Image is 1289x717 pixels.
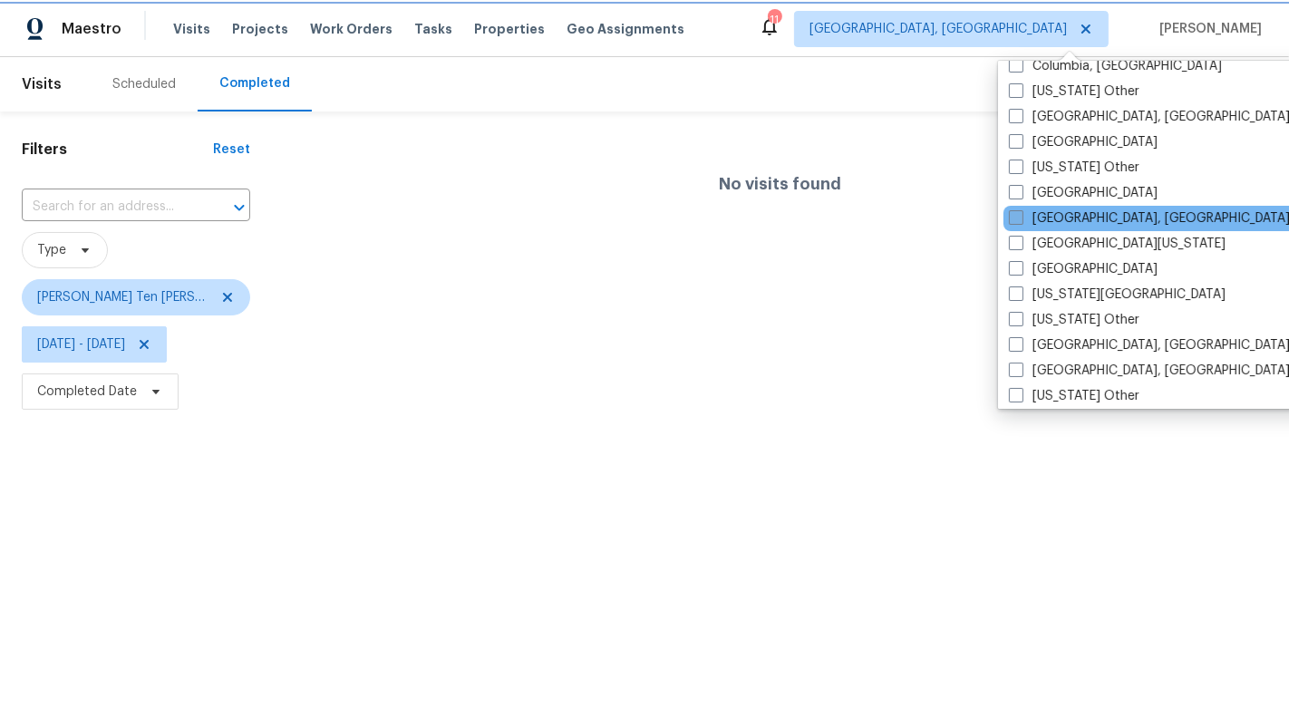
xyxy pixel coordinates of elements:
span: Completed Date [37,383,137,401]
label: [GEOGRAPHIC_DATA][US_STATE] [1009,235,1226,253]
span: [DATE] - [DATE] [37,335,125,354]
label: Columbia, [GEOGRAPHIC_DATA] [1009,57,1222,75]
button: Open [227,195,252,220]
span: Work Orders [310,20,393,38]
label: [US_STATE] Other [1009,159,1139,177]
input: Search for an address... [22,193,199,221]
span: [PERSON_NAME] Ten [PERSON_NAME] [37,288,208,306]
label: [US_STATE][GEOGRAPHIC_DATA] [1009,286,1226,304]
span: Tasks [414,23,452,35]
label: [GEOGRAPHIC_DATA] [1009,133,1158,151]
div: 11 [768,11,780,29]
span: [PERSON_NAME] [1152,20,1262,38]
div: Scheduled [112,75,176,93]
span: [GEOGRAPHIC_DATA], [GEOGRAPHIC_DATA] [809,20,1067,38]
div: Reset [213,140,250,159]
span: Maestro [62,20,121,38]
label: [GEOGRAPHIC_DATA] [1009,260,1158,278]
label: [US_STATE] Other [1009,82,1139,101]
div: Completed [219,74,290,92]
h1: Filters [22,140,213,159]
label: [US_STATE] Other [1009,311,1139,329]
span: Projects [232,20,288,38]
span: Visits [22,64,62,104]
span: Visits [173,20,210,38]
h4: No visits found [720,175,842,193]
label: [US_STATE] Other [1009,387,1139,405]
span: Type [37,241,66,259]
label: [GEOGRAPHIC_DATA] [1009,184,1158,202]
span: Geo Assignments [567,20,684,38]
span: Properties [474,20,545,38]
